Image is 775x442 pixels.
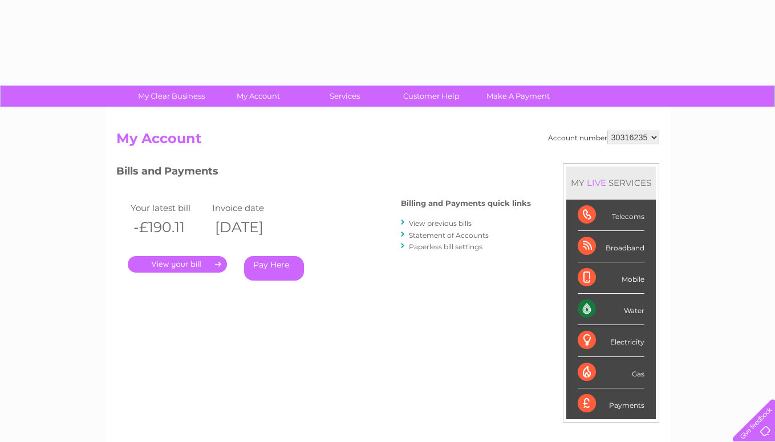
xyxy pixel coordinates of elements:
[578,294,644,325] div: Water
[211,86,305,107] a: My Account
[578,262,644,294] div: Mobile
[578,325,644,356] div: Electricity
[401,199,531,208] h4: Billing and Payments quick links
[578,231,644,262] div: Broadband
[128,256,227,273] a: .
[128,216,210,239] th: -£190.11
[244,256,304,281] a: Pay Here
[578,357,644,388] div: Gas
[209,200,291,216] td: Invoice date
[409,242,482,251] a: Paperless bill settings
[566,167,656,199] div: MY SERVICES
[548,131,659,144] div: Account number
[578,388,644,419] div: Payments
[585,177,608,188] div: LIVE
[384,86,478,107] a: Customer Help
[124,86,218,107] a: My Clear Business
[209,216,291,239] th: [DATE]
[116,131,659,152] h2: My Account
[116,163,531,183] h3: Bills and Payments
[578,200,644,231] div: Telecoms
[298,86,392,107] a: Services
[409,231,489,240] a: Statement of Accounts
[471,86,565,107] a: Make A Payment
[409,219,472,228] a: View previous bills
[128,200,210,216] td: Your latest bill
